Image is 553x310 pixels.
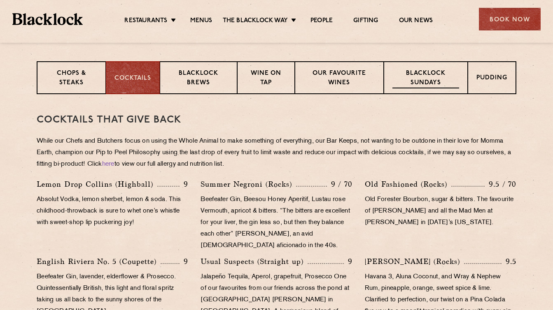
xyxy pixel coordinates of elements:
[201,178,296,190] p: Summer Negroni (Rocks)
[365,178,451,190] p: Old Fashioned (Rocks)
[223,17,288,26] a: The Blacklock Way
[180,179,188,190] p: 9
[392,69,459,88] p: Blacklock Sundays
[344,256,352,267] p: 9
[502,256,516,267] p: 9.5
[37,136,516,170] p: While our Chefs and Butchers focus on using the Whole Animal to make something of everything, our...
[37,194,188,229] p: Absolut Vodka, lemon sherbet, lemon & soda. This childhood-throwback is sure to whet one’s whistl...
[399,17,433,26] a: Our News
[12,13,83,25] img: BL_Textured_Logo-footer-cropped.svg
[102,161,114,167] a: here
[303,69,375,88] p: Our favourite wines
[201,256,308,267] p: Usual Suspects (Straight up)
[201,194,352,252] p: Beefeater Gin, Beesou Honey Aperitif, Lustau rose Vermouth, apricot & bitters. “The bitters are e...
[190,17,212,26] a: Menus
[310,17,333,26] a: People
[485,179,516,190] p: 9.5 / 70
[246,69,286,88] p: Wine on Tap
[327,179,352,190] p: 9 / 70
[37,178,157,190] p: Lemon Drop Collins (Highball)
[365,194,516,229] p: Old Forester Bourbon, sugar & bitters. The favourite of [PERSON_NAME] and all the Mad Men at [PER...
[479,8,541,30] div: Book Now
[476,74,507,84] p: Pudding
[353,17,378,26] a: Gifting
[124,17,167,26] a: Restaurants
[37,115,516,125] h3: Cocktails That Give Back
[168,69,229,88] p: Blacklock Brews
[114,74,151,83] p: Cocktails
[180,256,188,267] p: 9
[365,256,464,267] p: [PERSON_NAME] (Rocks)
[46,69,97,88] p: Chops & Steaks
[37,256,161,267] p: English Riviera No. 5 (Coupette)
